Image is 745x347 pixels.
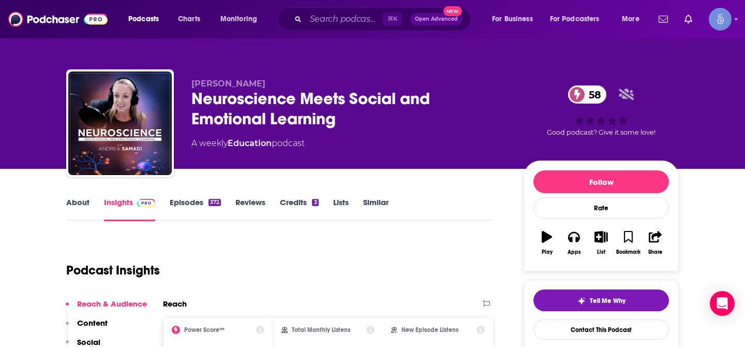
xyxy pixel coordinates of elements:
img: User Profile [709,8,732,31]
span: New [443,6,462,16]
div: 58Good podcast? Give it some love! [524,79,679,143]
button: open menu [213,11,271,27]
button: open menu [615,11,652,27]
a: Education [228,138,272,148]
div: Bookmark [616,249,640,255]
div: 372 [208,199,221,206]
div: 3 [312,199,318,206]
span: Open Advanced [415,17,458,22]
button: open menu [485,11,546,27]
button: List [588,224,615,262]
img: Podchaser - Follow, Share and Rate Podcasts [8,9,108,29]
span: Podcasts [128,12,159,26]
h2: Power Score™ [184,326,225,334]
h2: Reach [163,299,187,309]
div: List [597,249,605,255]
p: Social [77,337,100,347]
span: For Business [492,12,533,26]
span: For Podcasters [550,12,600,26]
span: [PERSON_NAME] [191,79,265,89]
a: 58 [568,85,606,104]
a: Credits3 [280,197,318,221]
span: Tell Me Why [590,297,625,305]
img: Neuroscience Meets Social and Emotional Learning [68,71,172,175]
div: Share [648,249,662,255]
a: InsightsPodchaser Pro [104,197,155,221]
button: Show profile menu [709,8,732,31]
span: Charts [178,12,200,26]
button: Content [66,318,108,337]
button: Apps [560,224,587,262]
div: Open Intercom Messenger [710,291,735,316]
a: Reviews [235,197,265,221]
img: tell me why sparkle [577,297,586,305]
button: Open AdvancedNew [410,13,463,25]
button: Reach & Audience [66,299,147,318]
span: More [622,12,639,26]
button: Share [642,224,669,262]
span: Monitoring [220,12,257,26]
div: Search podcasts, credits, & more... [287,7,481,31]
a: Episodes372 [170,197,221,221]
input: Search podcasts, credits, & more... [306,11,383,27]
div: Apps [568,249,581,255]
a: Show notifications dropdown [654,10,672,28]
p: Reach & Audience [77,299,147,309]
button: Play [533,224,560,262]
img: Podchaser Pro [137,199,155,207]
a: Charts [171,11,206,27]
button: open menu [543,11,615,27]
a: Similar [363,197,389,221]
span: Good podcast? Give it some love! [547,128,655,136]
a: Show notifications dropdown [680,10,696,28]
span: ⌘ K [383,12,402,26]
a: About [66,197,90,221]
a: Lists [333,197,349,221]
div: Play [542,249,553,255]
span: Logged in as Spiral5-G1 [709,8,732,31]
p: Content [77,318,108,328]
h2: New Episode Listens [401,326,458,334]
div: A weekly podcast [191,137,305,150]
button: open menu [121,11,172,27]
button: Bookmark [615,224,642,262]
h2: Total Monthly Listens [292,326,350,334]
div: Rate [533,197,669,219]
button: tell me why sparkleTell Me Why [533,290,669,311]
a: Contact This Podcast [533,320,669,340]
h1: Podcast Insights [66,263,160,278]
button: Follow [533,170,669,193]
span: 58 [578,85,606,104]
